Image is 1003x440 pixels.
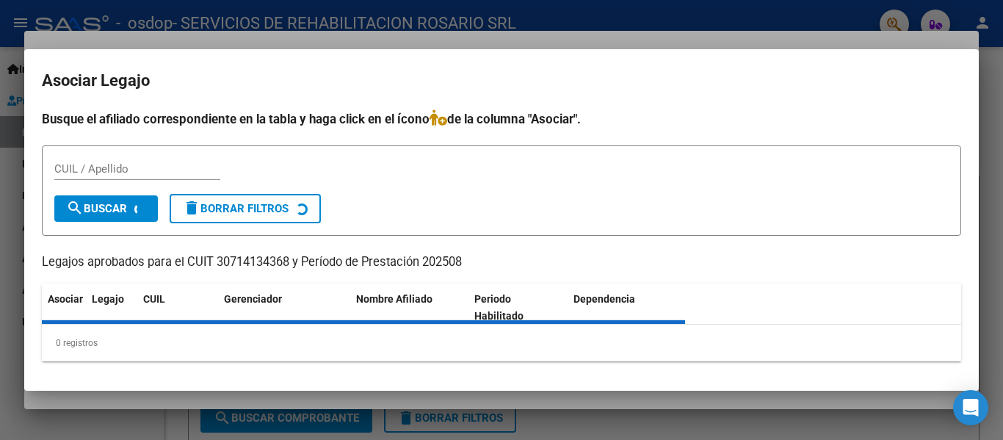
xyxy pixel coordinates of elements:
span: Buscar [66,202,127,215]
h2: Asociar Legajo [42,67,961,95]
span: Asociar [48,293,83,305]
datatable-header-cell: Asociar [42,284,86,332]
datatable-header-cell: Nombre Afiliado [350,284,468,332]
p: Legajos aprobados para el CUIT 30714134368 y Período de Prestación 202508 [42,253,961,272]
span: Nombre Afiliado [356,293,432,305]
h4: Busque el afiliado correspondiente en la tabla y haga click en el ícono de la columna "Asociar". [42,109,961,129]
span: Gerenciador [224,293,282,305]
datatable-header-cell: Gerenciador [218,284,350,332]
datatable-header-cell: CUIL [137,284,218,332]
mat-icon: delete [183,199,200,217]
span: CUIL [143,293,165,305]
span: Dependencia [573,293,635,305]
button: Buscar [54,195,158,222]
span: Legajo [92,293,124,305]
datatable-header-cell: Legajo [86,284,137,332]
button: Borrar Filtros [170,194,321,223]
mat-icon: search [66,199,84,217]
datatable-header-cell: Periodo Habilitado [468,284,568,332]
datatable-header-cell: Dependencia [568,284,686,332]
span: Periodo Habilitado [474,293,524,322]
div: 0 registros [42,325,961,361]
span: Borrar Filtros [183,202,289,215]
div: Open Intercom Messenger [953,390,988,425]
